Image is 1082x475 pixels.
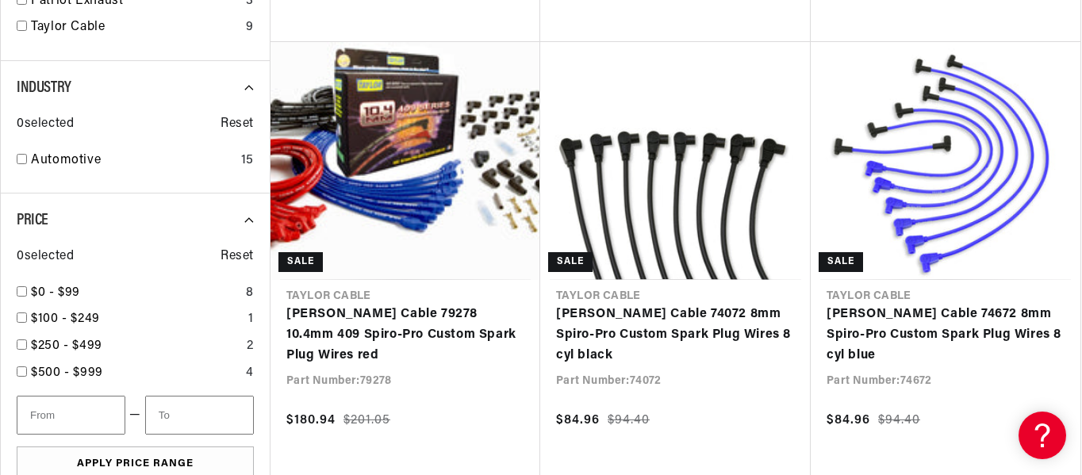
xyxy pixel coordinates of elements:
[827,305,1065,366] a: [PERSON_NAME] Cable 74672 8mm Spiro-Pro Custom Spark Plug Wires 8 cyl blue
[145,396,254,435] input: To
[31,151,235,171] a: Automotive
[221,247,254,267] span: Reset
[31,366,103,379] span: $500 - $999
[129,405,141,426] span: —
[31,339,102,352] span: $250 - $499
[241,151,254,171] div: 15
[31,286,80,299] span: $0 - $99
[246,283,254,304] div: 8
[286,305,524,366] a: [PERSON_NAME] Cable 79278 10.4mm 409 Spiro-Pro Custom Spark Plug Wires red
[246,363,254,384] div: 4
[248,309,254,330] div: 1
[17,396,125,435] input: From
[31,17,240,38] a: Taylor Cable
[31,312,100,325] span: $100 - $249
[246,17,254,38] div: 9
[247,336,254,357] div: 2
[17,213,48,228] span: Price
[17,247,74,267] span: 0 selected
[556,305,795,366] a: [PERSON_NAME] Cable 74072 8mm Spiro-Pro Custom Spark Plug Wires 8 cyl black
[17,114,74,135] span: 0 selected
[221,114,254,135] span: Reset
[17,80,71,96] span: Industry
